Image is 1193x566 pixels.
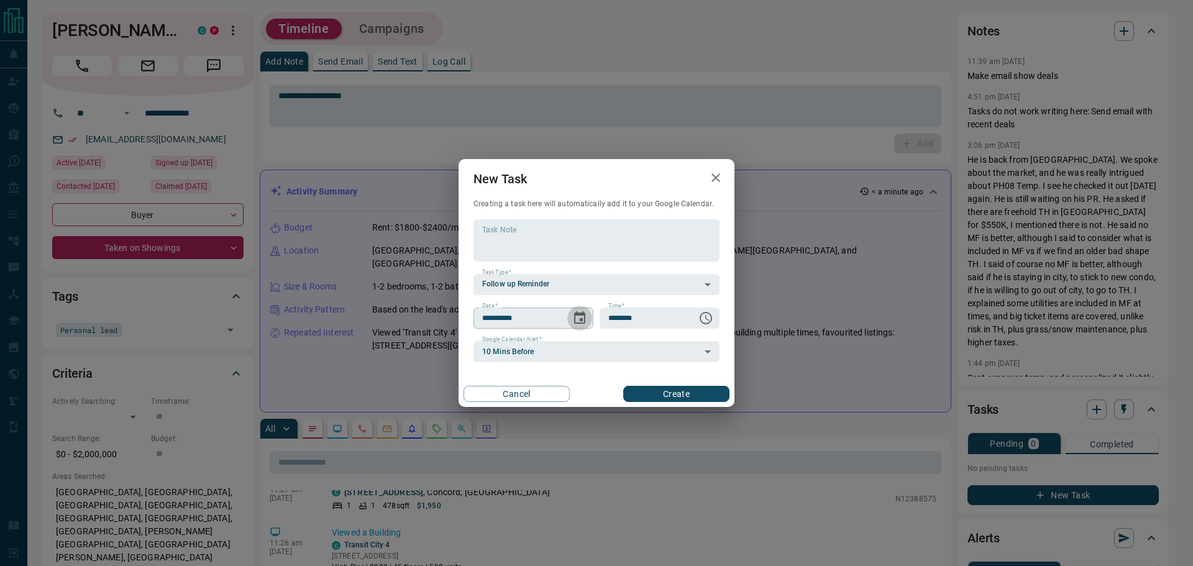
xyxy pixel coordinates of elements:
button: Cancel [464,386,570,402]
h2: New Task [459,159,542,199]
button: Create [623,386,729,402]
p: Creating a task here will automatically add it to your Google Calendar. [473,199,720,209]
button: Choose date, selected date is Oct 15, 2025 [567,306,592,331]
label: Google Calendar Alert [482,335,542,344]
button: Choose time, selected time is 6:00 AM [693,306,718,331]
label: Task Type [482,268,511,276]
div: 10 Mins Before [473,341,720,362]
div: Follow up Reminder [473,274,720,295]
label: Time [608,302,624,310]
label: Date [482,302,498,310]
